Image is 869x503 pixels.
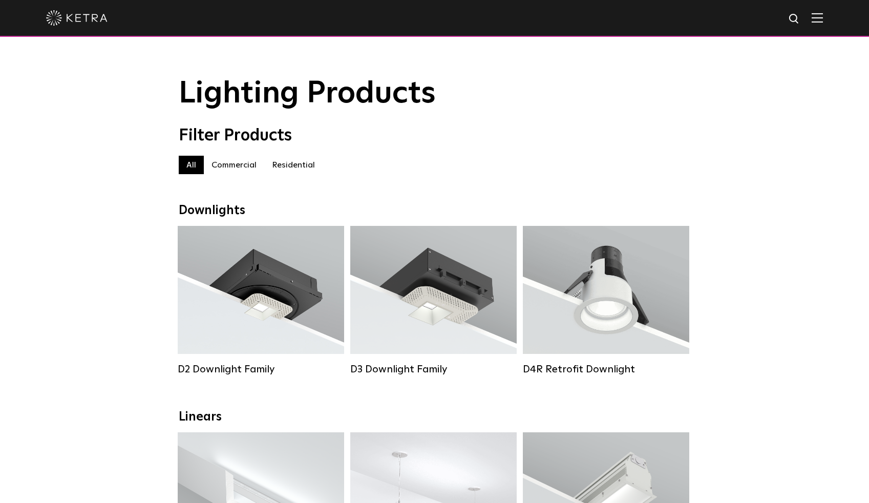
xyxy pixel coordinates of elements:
label: Residential [264,156,323,174]
div: D2 Downlight Family [178,363,344,375]
div: D3 Downlight Family [350,363,517,375]
img: search icon [788,13,801,26]
img: Hamburger%20Nav.svg [812,13,823,23]
div: Filter Products [179,126,691,145]
a: D2 Downlight Family Lumen Output:1200Colors:White / Black / Gloss Black / Silver / Bronze / Silve... [178,226,344,375]
div: D4R Retrofit Downlight [523,363,689,375]
div: Downlights [179,203,691,218]
label: Commercial [204,156,264,174]
a: D3 Downlight Family Lumen Output:700 / 900 / 1100Colors:White / Black / Silver / Bronze / Paintab... [350,226,517,375]
div: Linears [179,410,691,425]
label: All [179,156,204,174]
a: D4R Retrofit Downlight Lumen Output:800Colors:White / BlackBeam Angles:15° / 25° / 40° / 60°Watta... [523,226,689,375]
img: ketra-logo-2019-white [46,10,108,26]
span: Lighting Products [179,78,436,109]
